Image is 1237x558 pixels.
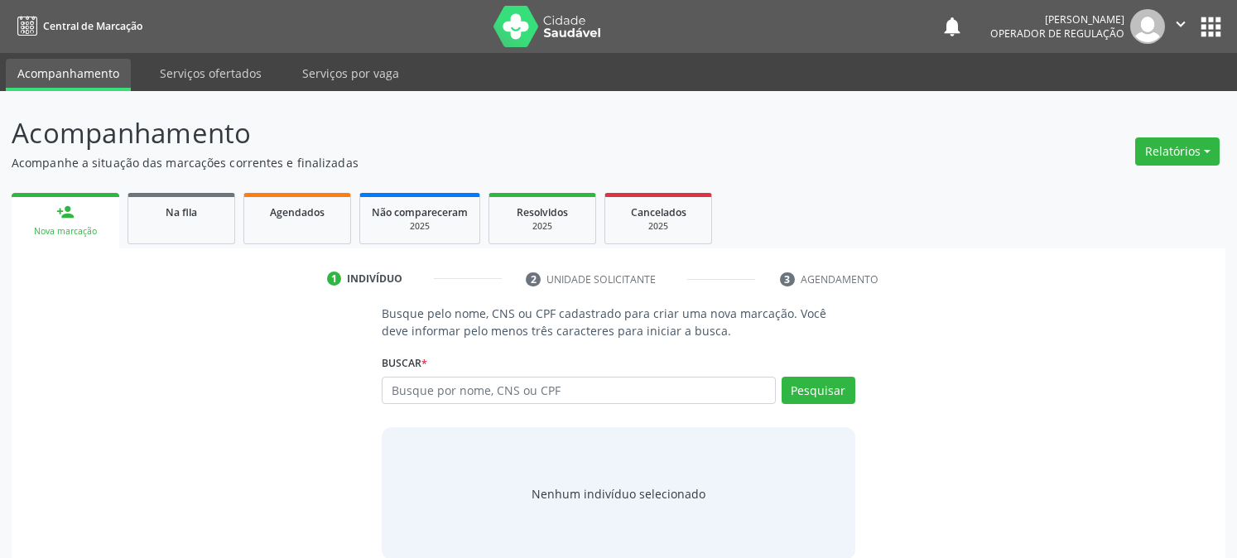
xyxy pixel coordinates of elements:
[382,305,854,339] p: Busque pelo nome, CNS ou CPF cadastrado para criar uma nova marcação. Você deve informar pelo men...
[372,205,468,219] span: Não compareceram
[148,59,273,88] a: Serviços ofertados
[631,205,686,219] span: Cancelados
[1130,9,1165,44] img: img
[270,205,325,219] span: Agendados
[166,205,197,219] span: Na fila
[382,351,427,377] label: Buscar
[517,205,568,219] span: Resolvidos
[990,12,1124,26] div: [PERSON_NAME]
[382,377,775,405] input: Busque por nome, CNS ou CPF
[347,272,402,286] div: Indivíduo
[327,272,342,286] div: 1
[501,220,584,233] div: 2025
[12,12,142,40] a: Central de Marcação
[990,26,1124,41] span: Operador de regulação
[23,225,108,238] div: Nova marcação
[941,15,964,38] button: notifications
[6,59,131,91] a: Acompanhamento
[1165,9,1196,44] button: 
[617,220,700,233] div: 2025
[291,59,411,88] a: Serviços por vaga
[782,377,855,405] button: Pesquisar
[12,113,861,154] p: Acompanhamento
[12,154,861,171] p: Acompanhe a situação das marcações correntes e finalizadas
[43,19,142,33] span: Central de Marcação
[1135,137,1220,166] button: Relatórios
[56,203,75,221] div: person_add
[532,485,705,503] div: Nenhum indivíduo selecionado
[372,220,468,233] div: 2025
[1172,15,1190,33] i: 
[1196,12,1225,41] button: apps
